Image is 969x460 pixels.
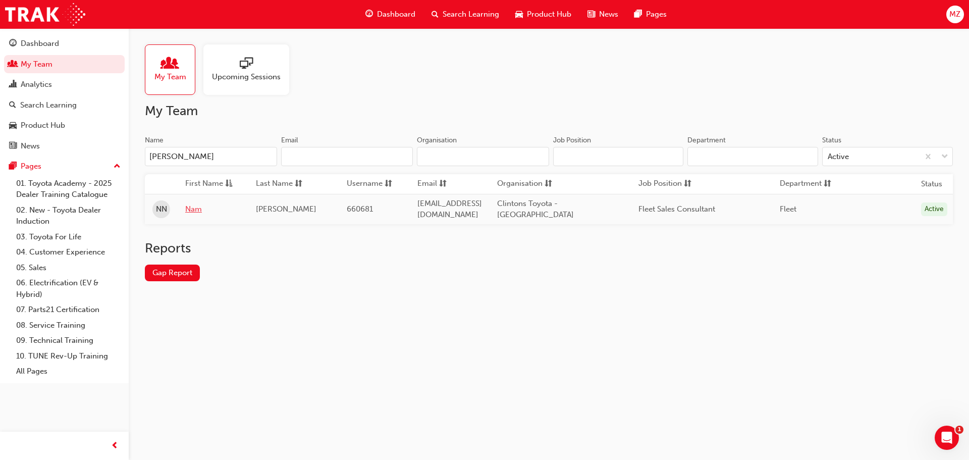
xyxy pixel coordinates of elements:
[687,147,818,166] input: Department
[935,426,959,450] iframe: Intercom live chat
[357,4,423,25] a: guage-iconDashboard
[4,34,125,53] a: Dashboard
[145,103,953,119] h2: My Team
[599,9,618,20] span: News
[634,8,642,21] span: pages-icon
[145,44,203,95] a: My Team
[12,318,125,333] a: 08. Service Training
[439,178,447,190] span: sorting-icon
[443,9,499,20] span: Search Learning
[545,178,552,190] span: sorting-icon
[4,32,125,157] button: DashboardMy TeamAnalyticsSearch LearningProduct HubNews
[295,178,302,190] span: sorting-icon
[203,44,297,95] a: Upcoming Sessions
[828,151,849,163] div: Active
[432,8,439,21] span: search-icon
[12,229,125,245] a: 03. Toyota For Life
[12,364,125,379] a: All Pages
[497,199,574,220] span: Clintons Toyota - [GEOGRAPHIC_DATA]
[9,101,16,110] span: search-icon
[515,8,523,21] span: car-icon
[145,240,953,257] h2: Reports
[240,57,253,71] span: sessionType_ONLINE_URL-icon
[377,9,415,20] span: Dashboard
[111,440,119,452] span: prev-icon
[114,160,121,173] span: up-icon
[9,60,17,69] span: people-icon
[164,57,177,71] span: people-icon
[941,150,948,164] span: down-icon
[780,178,835,190] button: Departmentsorting-icon
[4,157,125,176] button: Pages
[256,178,311,190] button: Last Namesorting-icon
[684,178,691,190] span: sorting-icon
[946,6,964,23] button: MZ
[824,178,831,190] span: sorting-icon
[12,244,125,260] a: 04. Customer Experience
[185,203,241,215] a: Nam
[12,260,125,276] a: 05. Sales
[21,161,41,172] div: Pages
[646,9,667,20] span: Pages
[225,178,233,190] span: asc-icon
[20,99,77,111] div: Search Learning
[553,135,591,145] div: Job Position
[12,202,125,229] a: 02. New - Toyota Dealer Induction
[4,96,125,115] a: Search Learning
[423,4,507,25] a: search-iconSearch Learning
[12,176,125,202] a: 01. Toyota Academy - 2025 Dealer Training Catalogue
[9,121,17,130] span: car-icon
[507,4,579,25] a: car-iconProduct Hub
[21,120,65,131] div: Product Hub
[417,178,473,190] button: Emailsorting-icon
[4,75,125,94] a: Analytics
[497,178,553,190] button: Organisationsorting-icon
[5,3,85,26] a: Trak
[145,265,200,281] a: Gap Report
[527,9,571,20] span: Product Hub
[12,275,125,302] a: 06. Electrification (EV & Hybrid)
[145,135,164,145] div: Name
[281,147,413,166] input: Email
[638,205,715,214] span: Fleet Sales Consultant
[9,142,17,151] span: news-icon
[417,199,482,220] span: [EMAIL_ADDRESS][DOMAIN_NAME]
[949,9,960,20] span: MZ
[347,178,402,190] button: Usernamesorting-icon
[21,140,40,152] div: News
[145,147,277,166] input: Name
[822,135,841,145] div: Status
[212,71,281,83] span: Upcoming Sessions
[9,39,17,48] span: guage-icon
[154,71,186,83] span: My Team
[4,55,125,74] a: My Team
[9,162,17,171] span: pages-icon
[256,178,293,190] span: Last Name
[780,178,822,190] span: Department
[417,178,437,190] span: Email
[497,178,543,190] span: Organisation
[12,348,125,364] a: 10. TUNE Rev-Up Training
[921,202,947,216] div: Active
[12,302,125,318] a: 07. Parts21 Certification
[4,137,125,156] a: News
[347,178,383,190] span: Username
[385,178,392,190] span: sorting-icon
[12,333,125,348] a: 09. Technical Training
[780,205,796,214] span: Fleet
[417,147,549,166] input: Organisation
[4,116,125,135] a: Product Hub
[21,79,52,90] div: Analytics
[553,147,684,166] input: Job Position
[579,4,626,25] a: news-iconNews
[587,8,595,21] span: news-icon
[638,178,694,190] button: Job Positionsorting-icon
[185,178,241,190] button: First Nameasc-icon
[156,203,167,215] span: NN
[347,205,373,214] span: 660681
[626,4,675,25] a: pages-iconPages
[955,426,963,434] span: 1
[256,205,316,214] span: [PERSON_NAME]
[687,135,726,145] div: Department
